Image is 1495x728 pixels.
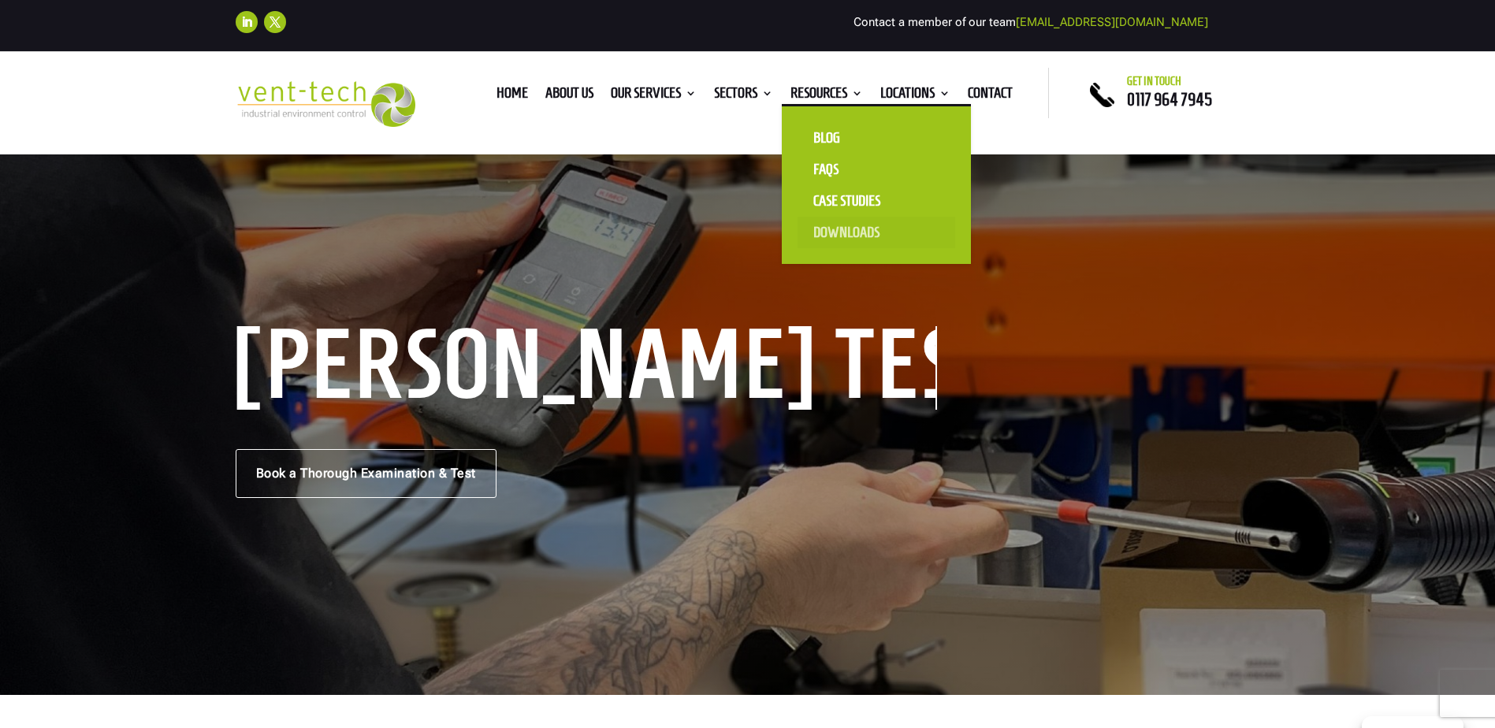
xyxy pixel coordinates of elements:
a: Follow on LinkedIn [236,11,258,33]
a: FAQS [798,154,955,185]
a: Sectors [714,87,773,105]
a: 0117 964 7945 [1127,90,1212,109]
a: Case Studies [798,185,955,217]
a: Home [496,87,528,105]
img: 2023-09-27T08_35_16.549ZVENT-TECH---Clear-background [236,81,416,128]
a: Downloads [798,217,955,248]
a: Contact [968,87,1013,105]
a: Our Services [611,87,697,105]
a: Resources [790,87,863,105]
a: Blog [798,122,955,154]
span: Get in touch [1127,75,1181,87]
a: Book a Thorough Examination & Test [236,449,496,498]
span: Contact a member of our team [853,15,1208,29]
a: [EMAIL_ADDRESS][DOMAIN_NAME] [1016,15,1208,29]
a: About us [545,87,593,105]
h1: [PERSON_NAME] Testing [236,326,937,410]
a: Locations [880,87,950,105]
a: Follow on X [264,11,286,33]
